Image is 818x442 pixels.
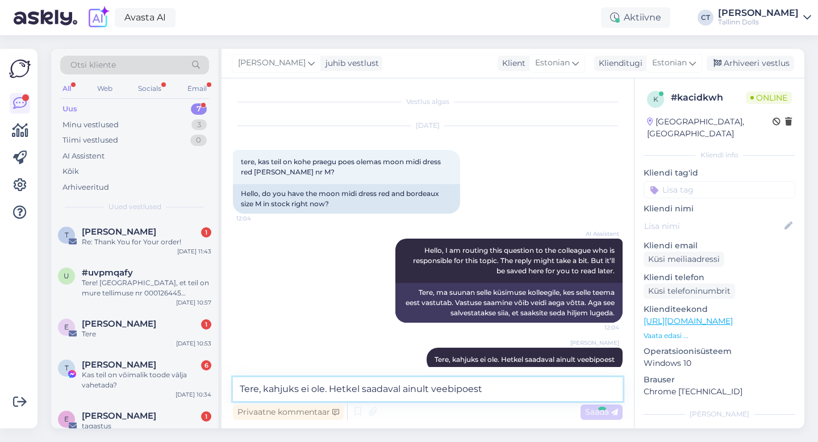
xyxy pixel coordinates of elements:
div: 3 [191,119,207,131]
div: Aktiivne [601,7,670,28]
div: Tere, ma suunan selle küsimuse kolleegile, kes selle teema eest vastutab. Vastuse saamine võib ve... [395,283,623,323]
span: Evely Peterson [82,411,156,421]
div: Tallinn Dolls [718,18,799,27]
a: Avasta AI [115,8,176,27]
span: [PERSON_NAME] [238,57,306,69]
input: Lisa nimi [644,220,782,232]
p: Kliendi email [644,240,795,252]
span: Uued vestlused [108,202,161,212]
span: u [64,272,69,280]
span: #uvpmqafy [82,268,133,278]
div: juhib vestlust [321,57,379,69]
p: Märkmed [644,426,795,438]
img: Askly Logo [9,58,31,80]
div: Tiimi vestlused [62,135,118,146]
span: [PERSON_NAME] [570,339,619,347]
div: Kas teil on võimalik toode välja vahetada? [82,370,211,390]
span: Online [746,91,792,104]
span: E [64,415,69,423]
div: Web [95,81,115,96]
div: AI Assistent [62,151,105,162]
div: 1 [201,227,211,237]
div: Kõik [62,166,79,177]
div: CT [698,10,713,26]
span: Hello, I am routing this question to the colleague who is responsible for this topic. The reply m... [413,246,616,275]
div: Uus [62,103,77,115]
span: 12:04 [577,323,619,332]
div: 7 [191,103,207,115]
img: explore-ai [86,6,110,30]
p: Brauser [644,374,795,386]
a: [URL][DOMAIN_NAME] [644,316,733,326]
span: k [653,95,658,103]
p: Kliendi tag'id [644,167,795,179]
div: Arhiveeritud [62,182,109,193]
span: E [64,323,69,331]
span: 12:04 [236,214,279,223]
div: Klienditugi [594,57,642,69]
div: Re: Thank You for Your order! [82,237,211,247]
div: [PERSON_NAME] [644,409,795,419]
div: [DATE] 10:53 [176,339,211,348]
div: Email [185,81,209,96]
div: [DATE] 10:34 [176,390,211,399]
span: Otsi kliente [70,59,116,71]
span: tere, kas teil on kohe praegu poes olemas moon midi dress red [PERSON_NAME] nr M? [241,157,443,176]
div: 6 [201,360,211,370]
div: Tere [82,329,211,339]
span: T [65,231,69,239]
p: Klienditeekond [644,303,795,315]
div: [DATE] [233,120,623,131]
div: 1 [201,319,211,330]
div: [GEOGRAPHIC_DATA], [GEOGRAPHIC_DATA] [647,116,773,140]
span: Triin Nagel [82,360,156,370]
div: Tere! [GEOGRAPHIC_DATA], et teil on mure tellimuse nr 000126445 staatuse ja maksega. Kuna mul puu... [82,278,211,298]
div: 1 [201,411,211,422]
div: [PERSON_NAME] [718,9,799,18]
div: Kliendi info [644,150,795,160]
input: Lisa tag [644,181,795,198]
p: Kliendi telefon [644,272,795,283]
p: Operatsioonisüsteem [644,345,795,357]
span: T [65,364,69,372]
a: [PERSON_NAME]Tallinn Dolls [718,9,811,27]
div: All [60,81,73,96]
p: Chrome [TECHNICAL_ID] [644,386,795,398]
p: Windows 10 [644,357,795,369]
p: Kliendi nimi [644,203,795,215]
div: Küsi meiliaadressi [644,252,724,267]
div: Arhiveeri vestlus [707,56,794,71]
div: # kacidkwh [671,91,746,105]
p: Vaata edasi ... [644,331,795,341]
div: tagastus [82,421,211,431]
div: Klient [498,57,525,69]
div: Socials [136,81,164,96]
span: Tiivi Salvan [82,227,156,237]
div: 0 [190,135,207,146]
div: Hello, do you have the moon midi dress red and bordeaux size M in stock right now? [233,184,460,214]
div: Vestlus algas [233,97,623,107]
div: Minu vestlused [62,119,119,131]
div: [DATE] 10:57 [176,298,211,307]
span: Eda Veske [82,319,156,329]
span: Estonian [535,57,570,69]
span: Estonian [652,57,687,69]
span: AI Assistent [577,230,619,238]
div: Küsi telefoninumbrit [644,283,735,299]
span: Tere, kahjuks ei ole. Hetkel saadaval ainult veebipoest [435,355,615,364]
div: [DATE] 11:43 [177,247,211,256]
